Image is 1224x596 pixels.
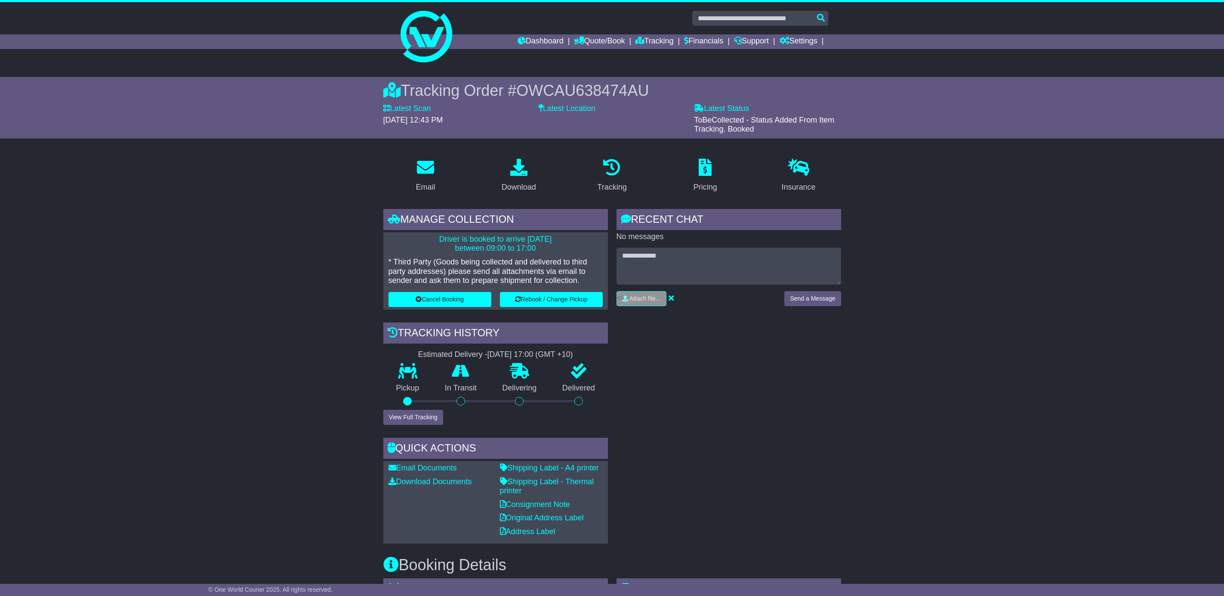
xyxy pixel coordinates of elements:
[383,384,432,393] p: Pickup
[694,104,749,114] label: Latest Status
[784,291,841,306] button: Send a Message
[500,477,594,495] a: Shipping Label - Thermal printer
[617,209,841,232] div: RECENT CHAT
[518,34,564,49] a: Dashboard
[684,34,723,49] a: Financials
[496,156,542,196] a: Download
[383,116,443,124] span: [DATE] 12:43 PM
[383,104,431,114] label: Latest Scan
[780,34,817,49] a: Settings
[416,181,435,193] div: Email
[383,209,608,232] div: Manage collection
[549,384,608,393] p: Delivered
[782,181,816,193] div: Insurance
[500,527,555,536] a: Address Label
[635,34,673,49] a: Tracking
[383,410,443,425] button: View Full Tracking
[388,258,603,286] p: * Third Party (Goods being collected and delivered to third party addresses) please send all atta...
[383,556,841,574] h3: Booking Details
[597,181,626,193] div: Tracking
[383,350,608,359] div: Estimated Delivery -
[410,156,441,196] a: Email
[688,156,723,196] a: Pricing
[592,156,632,196] a: Tracking
[539,104,595,114] label: Latest Location
[490,384,550,393] p: Delivering
[617,232,841,242] p: No messages
[388,235,603,253] p: Driver is booked to arrive [DATE] between 09:00 to 17:00
[383,81,841,100] div: Tracking Order #
[500,500,570,509] a: Consignment Note
[388,464,457,472] a: Email Documents
[516,82,649,99] span: OWCAU638474AU
[383,323,608,346] div: Tracking history
[694,181,717,193] div: Pricing
[500,513,584,522] a: Original Address Label
[694,116,834,134] span: ToBeCollected - Status Added From Item Tracking. Booked
[208,586,333,593] span: © One World Courier 2025. All rights reserved.
[574,34,625,49] a: Quote/Book
[500,292,603,307] button: Rebook / Change Pickup
[776,156,821,196] a: Insurance
[388,477,472,486] a: Download Documents
[432,384,490,393] p: In Transit
[388,292,491,307] button: Cancel Booking
[487,350,573,359] div: [DATE] 17:00 (GMT +10)
[502,181,536,193] div: Download
[383,438,608,461] div: Quick Actions
[734,34,769,49] a: Support
[500,464,599,472] a: Shipping Label - A4 printer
